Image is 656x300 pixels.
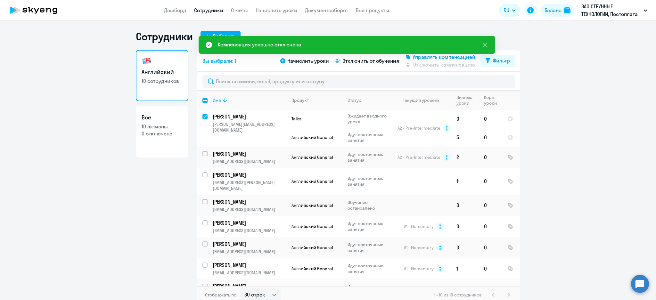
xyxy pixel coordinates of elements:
[348,151,391,163] p: Идут постоянные занятия
[205,292,237,298] span: Отображать по:
[480,55,515,67] button: Фильтр
[164,7,186,13] a: Дашборд
[348,263,391,274] p: Идут постоянные занятия
[479,258,502,279] td: 0
[202,75,515,88] input: Поиск по имени, email, продукту или статусу
[479,195,502,216] td: 0
[413,53,475,61] span: Управлять компенсацией
[451,109,479,128] td: 0
[545,6,562,14] div: Баланс
[213,219,286,226] a: [PERSON_NAME]
[213,270,286,276] p: [EMAIL_ADDRESS][DOMAIN_NAME]
[342,57,399,65] span: Отключить от обучения
[451,168,479,195] td: 11
[213,158,286,164] p: [EMAIL_ADDRESS][DOMAIN_NAME]
[348,132,391,143] p: Идут постоянные занятия
[213,283,286,290] a: [PERSON_NAME]
[504,6,509,14] span: RU
[291,134,333,140] span: Английский General
[499,4,520,17] button: RU
[479,109,502,128] td: 0
[291,245,333,250] span: Английский General
[213,180,286,191] p: [EMAIL_ADDRESS][PERSON_NAME][DOMAIN_NAME]
[291,116,301,122] span: Talks
[456,94,479,106] div: Личные уроки
[202,57,236,65] span: Вы выбрали: 1
[213,262,286,269] a: [PERSON_NAME]
[213,240,286,247] a: [PERSON_NAME]
[348,113,391,125] p: Ожидает вводного урока
[213,171,285,178] p: [PERSON_NAME]
[404,245,434,250] span: A1 - Elementary
[451,147,479,168] td: 2
[348,242,391,253] p: Идут постоянные занятия
[142,56,152,66] img: english
[213,150,285,157] p: [PERSON_NAME]
[194,7,223,13] a: Сотрудники
[256,7,297,13] a: Начислить уроки
[213,171,286,178] a: [PERSON_NAME]
[213,121,286,133] p: [PERSON_NAME][EMAIL_ADDRESS][DOMAIN_NAME]
[136,50,188,101] a: Английский10 сотрудников
[398,125,440,131] span: A2 - Pre-Intermediate
[305,7,348,13] a: Документооборот
[291,266,333,272] span: Английский General
[348,199,391,211] p: Обучение остановлено
[404,223,434,229] span: A1 - Elementary
[213,283,285,290] p: [PERSON_NAME]
[484,94,502,106] div: Корп. уроки
[213,228,286,233] p: [EMAIL_ADDRESS][DOMAIN_NAME]
[404,266,434,272] span: A1 - Elementary
[348,97,361,103] div: Статус
[356,7,389,13] a: Все продукты
[213,240,285,247] p: [PERSON_NAME]
[213,198,285,205] p: [PERSON_NAME]
[291,154,333,160] span: Английский General
[578,3,651,18] button: ЗАО СТРУННЫЕ ТЕХНОЛОГИИ, Постоплата 2026
[213,249,286,255] p: [EMAIL_ADDRESS][DOMAIN_NAME]
[403,97,439,103] div: Текущий уровень
[581,3,641,18] p: ЗАО СТРУННЫЕ ТЕХНОЛОГИИ, Постоплата 2026
[479,216,502,237] td: 0
[136,106,188,158] a: Все10 активны0 отключено
[231,7,248,13] a: Отчеты
[541,4,574,17] button: Балансbalance
[213,97,221,103] div: Имя
[142,113,183,122] h3: Все
[142,68,183,76] h3: Английский
[218,41,301,48] div: Компенсация успешно отключена
[451,128,479,147] td: 5
[213,262,285,269] p: [PERSON_NAME]
[291,223,333,229] span: Английский General
[451,216,479,237] td: 0
[142,77,183,85] p: 10 сотрудников
[136,30,193,43] h1: Сотрудники
[434,292,482,298] span: 1 - 10 из 10 сотрудников
[142,123,183,130] p: 10 активны
[348,221,391,232] p: Идут постоянные занятия
[479,237,502,258] td: 0
[493,57,510,64] div: Фильтр
[291,202,333,208] span: Английский General
[213,198,286,205] a: [PERSON_NAME]
[213,113,286,120] a: [PERSON_NAME]
[213,150,286,157] a: [PERSON_NAME]
[398,154,440,160] span: A2 - Pre-Intermediate
[451,237,479,258] td: 0
[213,219,285,226] p: [PERSON_NAME]
[348,284,391,296] p: Идут постоянные занятия
[287,57,329,65] span: Начислить уроки
[291,97,309,103] div: Продукт
[479,128,502,147] td: 0
[564,7,570,13] img: balance
[397,97,451,103] div: Текущий уровень
[213,113,285,120] p: [PERSON_NAME]
[213,207,286,212] p: [EMAIL_ADDRESS][DOMAIN_NAME]
[479,147,502,168] td: 0
[451,195,479,216] td: 0
[213,97,286,103] div: Имя
[142,130,183,137] p: 0 отключено
[291,178,333,184] span: Английский General
[451,258,479,279] td: 1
